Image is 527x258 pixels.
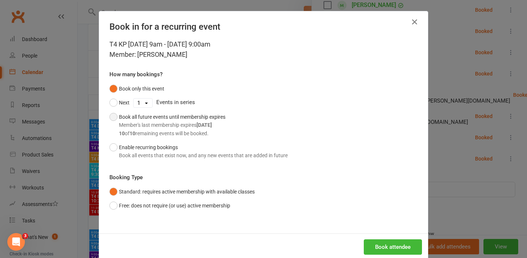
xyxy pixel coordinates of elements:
[119,129,225,137] div: of remaining events will be booked.
[109,110,225,140] button: Book all future events until membership expiresMember's last membership expires[DATE]10of10remain...
[109,22,418,32] h4: Book in for a recurring event
[109,70,162,79] label: How many bookings?
[7,233,25,251] iframe: Intercom live chat
[109,185,255,199] button: Standard: requires active membership with available classes
[109,199,230,213] button: Free: does not require (or use) active membership
[109,82,164,96] button: Book only this event
[409,16,421,28] button: Close
[119,151,288,159] div: Book all events that exist now, and any new events that are added in future
[22,233,28,239] span: 3
[109,96,130,110] button: Next
[119,113,225,137] div: Book all future events until membership expires
[109,96,418,110] div: Events in series
[197,122,212,128] strong: [DATE]
[119,130,125,136] strong: 10
[119,121,225,129] div: Member's last membership expires
[130,130,135,136] strong: 10
[109,140,288,163] button: Enable recurring bookingsBook all events that exist now, and any new events that are added in future
[364,239,422,255] button: Book attendee
[109,39,418,60] div: T4 KP [DATE] 9am - [DATE] 9:00am Member: [PERSON_NAME]
[109,173,143,182] label: Booking Type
